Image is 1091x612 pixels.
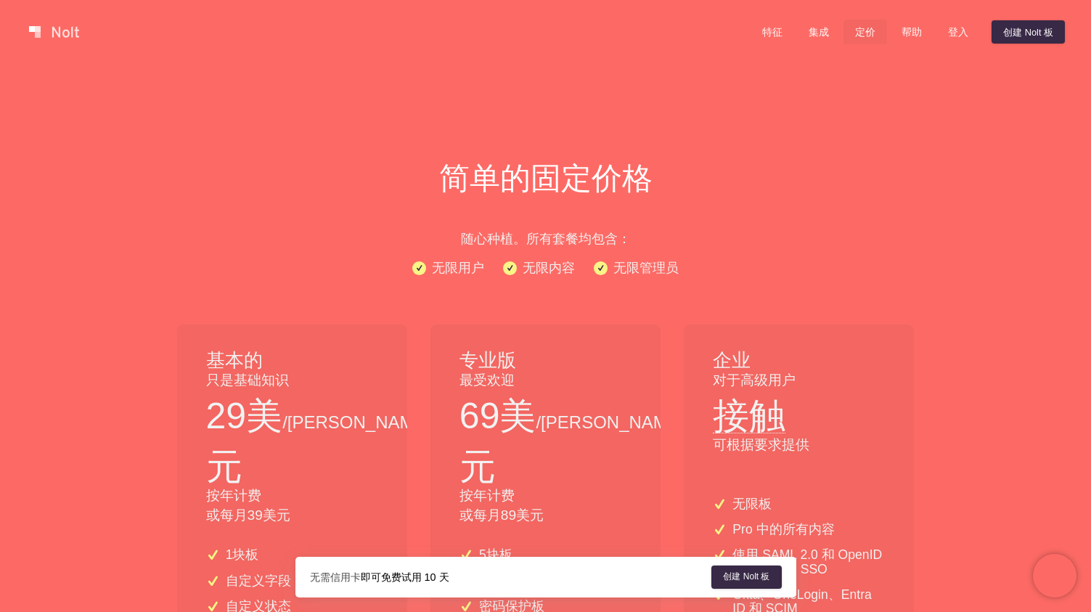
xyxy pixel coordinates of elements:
font: 无限用户 [432,260,484,275]
font: 按年计费 [206,488,261,503]
font: 69 [459,396,500,436]
font: 无需信用卡 [310,571,361,583]
font: /[PERSON_NAME] [282,412,430,432]
font: 可根据要求提供 [713,437,809,452]
font: 专业版 [459,350,516,370]
font: 即可免费试用 10 天 [361,571,449,583]
font: 或 [206,507,220,523]
font: 29 [206,396,247,436]
font: 特征 [762,27,783,38]
font: 帮助 [902,27,922,38]
font: 无限内容 [523,260,575,275]
font: Pro 中的所有内容 [732,522,834,536]
font: 对于高级用户 [713,372,796,388]
font: 1块板 [226,547,259,562]
font: 每月 [220,507,248,523]
font: 创建 Nolt 板 [723,572,769,582]
font: 使用 SAML 2.0 和 OpenID Connect 的 SSO [732,547,882,576]
font: 企业 [713,350,751,370]
font: 接触 [713,396,785,436]
font: 无限管理员 [613,260,679,275]
font: 39美元 [248,507,290,523]
font: 只是基础知识 [206,372,289,388]
font: 或 [459,507,473,523]
font: 最受欢迎 [459,372,515,388]
font: 无限板 [732,497,772,511]
font: 按年计费 [459,488,515,503]
font: 定价 [855,27,875,38]
font: 集成 [809,27,829,38]
font: 每月 [473,507,501,523]
iframe: Chatra 实时聊天 [1033,554,1076,597]
font: 随心种植。所有套餐均包含： [461,231,631,246]
font: 简单的固定价格 [439,159,653,197]
font: /[PERSON_NAME] [536,412,684,432]
font: 89美元 [501,507,544,523]
button: 接触 [713,391,785,433]
font: 5块板 [479,547,512,562]
font: 创建 Nolt 板 [1003,26,1053,37]
font: 登入 [948,27,968,38]
font: 基本的 [206,350,263,370]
